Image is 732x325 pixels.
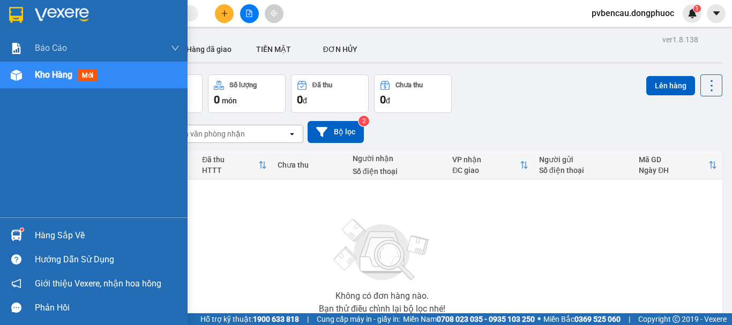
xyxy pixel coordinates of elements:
[639,155,708,164] div: Mã GD
[35,300,180,316] div: Phản hồi
[693,5,701,12] sup: 1
[707,4,726,23] button: caret-down
[395,81,423,89] div: Chưa thu
[11,43,22,54] img: solution-icon
[583,6,683,20] span: pvbencau.dongphuoc
[353,154,442,163] div: Người nhận
[253,315,299,323] strong: 1900 633 818
[662,34,698,46] div: ver 1.8.138
[319,305,445,313] div: Bạn thử điều chỉnh lại bộ lọc nhé!
[291,74,369,113] button: Đã thu0đ
[539,155,628,164] div: Người gửi
[278,161,342,169] div: Chưa thu
[214,93,220,106] span: 0
[265,4,283,23] button: aim
[537,317,541,321] span: ⚪️
[200,313,299,325] span: Hỗ trợ kỹ thuật:
[712,9,721,18] span: caret-down
[202,166,258,175] div: HTTT
[358,116,369,126] sup: 2
[11,303,21,313] span: message
[386,96,390,105] span: đ
[673,315,680,323] span: copyright
[229,81,257,89] div: Số lượng
[646,76,695,95] button: Lên hàng
[245,10,253,17] span: file-add
[178,36,240,62] button: Hàng đã giao
[307,313,309,325] span: |
[452,166,520,175] div: ĐC giao
[11,70,22,81] img: warehouse-icon
[78,70,98,81] span: mới
[317,313,400,325] span: Cung cấp máy in - giấy in:
[171,44,180,52] span: down
[256,45,291,54] span: TIỀN MẶT
[240,4,259,23] button: file-add
[695,5,699,12] span: 1
[11,278,21,289] span: notification
[452,155,520,164] div: VP nhận
[288,130,296,138] svg: open
[543,313,621,325] span: Miền Bắc
[688,9,697,18] img: icon-new-feature
[447,151,534,179] th: Toggle SortBy
[312,81,332,89] div: Đã thu
[374,74,452,113] button: Chưa thu0đ
[215,4,234,23] button: plus
[270,10,278,17] span: aim
[574,315,621,323] strong: 0369 525 060
[35,277,161,290] span: Giới thiệu Vexere, nhận hoa hồng
[35,228,180,244] div: Hàng sắp về
[35,70,72,80] span: Kho hàng
[11,230,22,241] img: warehouse-icon
[221,10,228,17] span: plus
[335,292,429,300] div: Không có đơn hàng nào.
[308,121,364,143] button: Bộ lọc
[403,313,535,325] span: Miền Nam
[303,96,307,105] span: đ
[328,213,436,288] img: svg+xml;base64,PHN2ZyBjbGFzcz0ibGlzdC1wbHVnX19zdmciIHhtbG5zPSJodHRwOi8vd3d3LnczLm9yZy8yMDAwL3N2Zy...
[437,315,535,323] strong: 0708 023 035 - 0935 103 250
[353,167,442,176] div: Số điện thoại
[222,96,237,105] span: món
[629,313,630,325] span: |
[639,166,708,175] div: Ngày ĐH
[297,93,303,106] span: 0
[11,254,21,264] span: question-circle
[20,228,24,231] sup: 1
[202,155,258,164] div: Đã thu
[208,74,286,113] button: Số lượng0món
[380,93,386,106] span: 0
[171,129,245,139] div: Chọn văn phòng nhận
[35,252,180,268] div: Hướng dẫn sử dụng
[633,151,722,179] th: Toggle SortBy
[323,45,357,54] span: ĐƠN HỦY
[9,7,23,23] img: logo-vxr
[197,151,272,179] th: Toggle SortBy
[539,166,628,175] div: Số điện thoại
[35,41,67,55] span: Báo cáo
